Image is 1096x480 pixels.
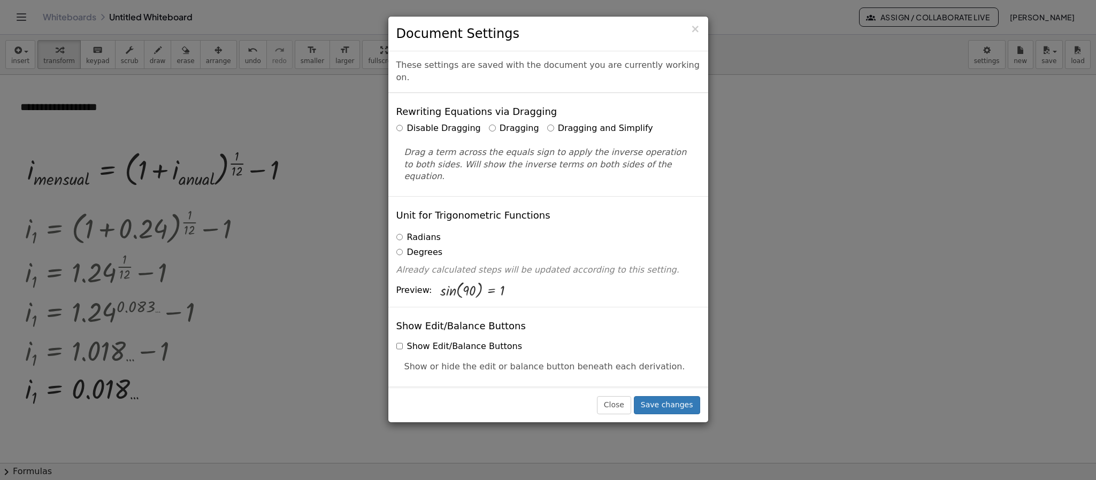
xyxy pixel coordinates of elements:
[547,125,554,131] input: Dragging and Simplify
[396,264,700,276] p: Already calculated steps will be updated according to this setting.
[396,231,441,244] label: Radians
[396,25,700,43] h3: Document Settings
[547,122,653,135] label: Dragging and Simplify
[396,249,403,256] input: Degrees
[489,122,539,135] label: Dragging
[691,24,700,35] button: Close
[634,396,700,414] button: Save changes
[597,396,631,414] button: Close
[396,284,432,297] span: Preview:
[396,210,550,221] h4: Unit for Trigonometric Functions
[396,106,557,117] h4: Rewriting Equations via Dragging
[489,125,496,131] input: Dragging
[396,321,526,331] h4: Show Edit/Balance Buttons
[396,340,522,353] label: Show Edit/Balance Buttons
[388,51,708,93] div: These settings are saved with the document you are currently working on.
[396,234,403,241] input: Radians
[396,246,443,259] label: Degrees
[396,343,403,350] input: Show Edit/Balance Buttons
[404,146,692,183] p: Drag a term across the equals sign to apply the inverse operation to both sides. Will show the in...
[691,22,700,35] span: ×
[396,122,481,135] label: Disable Dragging
[404,361,692,373] p: Show or hide the edit or balance button beneath each derivation.
[396,125,403,131] input: Disable Dragging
